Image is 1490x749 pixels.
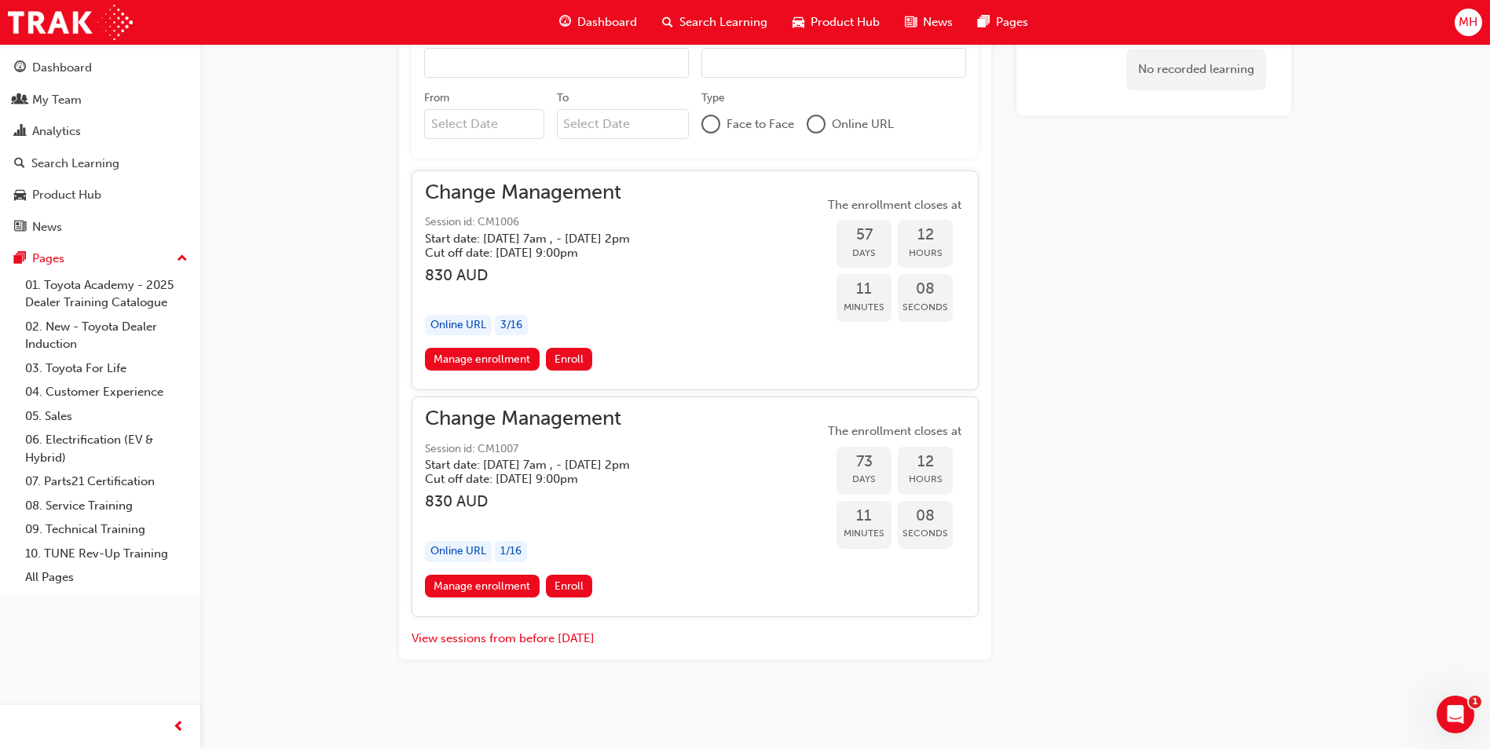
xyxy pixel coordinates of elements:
[837,524,891,543] span: Minutes
[14,125,26,139] span: chart-icon
[425,214,655,232] span: Session id: CM1006
[1459,13,1477,31] span: MH
[811,13,880,31] span: Product Hub
[177,249,188,269] span: up-icon
[898,524,953,543] span: Seconds
[14,188,26,203] span: car-icon
[6,149,194,178] a: Search Learning
[555,353,584,366] span: Enroll
[577,13,637,31] span: Dashboard
[425,266,655,284] h3: 830 AUD
[727,115,794,133] span: Face to Face
[14,252,26,266] span: pages-icon
[837,470,891,488] span: Days
[32,250,64,268] div: Pages
[898,453,953,471] span: 12
[965,6,1041,38] a: pages-iconPages
[701,48,966,78] input: Session Id
[6,181,194,210] a: Product Hub
[837,280,891,298] span: 11
[1455,9,1482,36] button: MH
[424,48,689,78] input: Title
[832,115,894,133] span: Online URL
[824,196,965,214] span: The enrollment closes at
[19,356,194,381] a: 03. Toyota For Life
[837,244,891,262] span: Days
[837,507,891,525] span: 11
[495,315,528,336] div: 3 / 16
[898,244,953,262] span: Hours
[19,380,194,404] a: 04. Customer Experience
[546,575,593,597] button: Enroll
[547,6,650,38] a: guage-iconDashboard
[14,61,26,75] span: guage-icon
[837,453,891,471] span: 73
[6,244,194,273] button: Pages
[14,221,26,235] span: news-icon
[19,273,194,315] a: 01. Toyota Academy - 2025 Dealer Training Catalogue
[559,13,571,32] span: guage-icon
[32,122,81,141] div: Analytics
[6,50,194,244] button: DashboardMy TeamAnalyticsSearch LearningProduct HubNews
[793,13,804,32] span: car-icon
[6,53,194,82] a: Dashboard
[898,226,953,244] span: 12
[923,13,953,31] span: News
[14,93,26,108] span: people-icon
[19,315,194,356] a: 02. New - Toyota Dealer Induction
[425,232,630,246] h5: Start date: [DATE] 7am , - [DATE] 2pm
[898,507,953,525] span: 08
[412,630,595,648] button: View sessions from before [DATE]
[425,492,655,510] h3: 830 AUD
[32,91,82,109] div: My Team
[32,186,101,204] div: Product Hub
[6,117,194,146] a: Analytics
[978,13,990,32] span: pages-icon
[31,155,119,173] div: Search Learning
[824,422,965,440] span: The enrollment closes at
[425,184,965,377] button: Change ManagementSession id: CM1006Start date: [DATE] 7am , - [DATE] 2pm Cut off date: [DATE] 9:0...
[837,298,891,316] span: Minutes
[650,6,780,38] a: search-iconSearch Learning
[837,226,891,244] span: 57
[424,90,449,106] div: From
[19,469,194,494] a: 07. Parts21 Certification
[701,90,725,106] div: Type
[495,541,527,562] div: 1 / 16
[173,718,185,737] span: prev-icon
[780,6,892,38] a: car-iconProduct Hub
[425,246,630,260] h5: Cut off date: [DATE] 9:00pm
[425,348,540,371] a: Manage enrollment
[892,6,965,38] a: news-iconNews
[425,410,965,603] button: Change ManagementSession id: CM1007Start date: [DATE] 7am , - [DATE] 2pm Cut off date: [DATE] 9:0...
[32,218,62,236] div: News
[19,428,194,469] a: 06. Electrification (EV & Hybrid)
[425,440,655,459] span: Session id: CM1007
[425,184,655,202] span: Change Management
[546,348,593,371] button: Enroll
[19,542,194,566] a: 10. TUNE Rev-Up Training
[19,494,194,518] a: 08. Service Training
[557,109,690,139] input: To
[14,157,25,171] span: search-icon
[19,565,194,590] a: All Pages
[425,575,540,597] a: Manage enrollment
[557,90,569,106] div: To
[425,315,492,336] div: Online URL
[1126,49,1266,90] div: No recorded learning
[32,59,92,77] div: Dashboard
[425,410,655,428] span: Change Management
[425,472,630,486] h5: Cut off date: [DATE] 9:00pm
[8,5,133,40] img: Trak
[898,470,953,488] span: Hours
[898,298,953,316] span: Seconds
[905,13,917,32] span: news-icon
[19,517,194,542] a: 09. Technical Training
[1437,696,1474,733] iframe: Intercom live chat
[555,579,584,593] span: Enroll
[996,13,1028,31] span: Pages
[424,109,544,139] input: From
[425,458,630,472] h5: Start date: [DATE] 7am , - [DATE] 2pm
[6,86,194,115] a: My Team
